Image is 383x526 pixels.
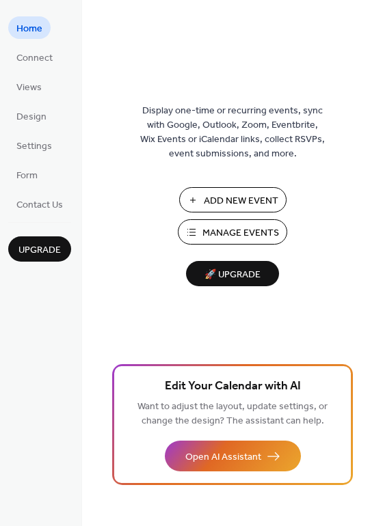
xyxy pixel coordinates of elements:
[165,441,301,471] button: Open AI Assistant
[8,16,51,39] a: Home
[8,193,71,215] a: Contact Us
[8,105,55,127] a: Design
[204,194,278,208] span: Add New Event
[185,450,261,465] span: Open AI Assistant
[8,46,61,68] a: Connect
[16,22,42,36] span: Home
[194,266,271,284] span: 🚀 Upgrade
[202,226,279,240] span: Manage Events
[8,163,46,186] a: Form
[16,81,42,95] span: Views
[137,398,328,430] span: Want to adjust the layout, update settings, or change the design? The assistant can help.
[8,236,71,262] button: Upgrade
[186,261,279,286] button: 🚀 Upgrade
[16,110,47,124] span: Design
[16,51,53,66] span: Connect
[18,243,61,258] span: Upgrade
[165,377,301,396] span: Edit Your Calendar with AI
[179,187,287,212] button: Add New Event
[140,104,325,161] span: Display one-time or recurring events, sync with Google, Outlook, Zoom, Eventbrite, Wix Events or ...
[16,198,63,212] span: Contact Us
[8,75,50,98] a: Views
[8,134,60,156] a: Settings
[16,169,38,183] span: Form
[178,219,287,245] button: Manage Events
[16,139,52,154] span: Settings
